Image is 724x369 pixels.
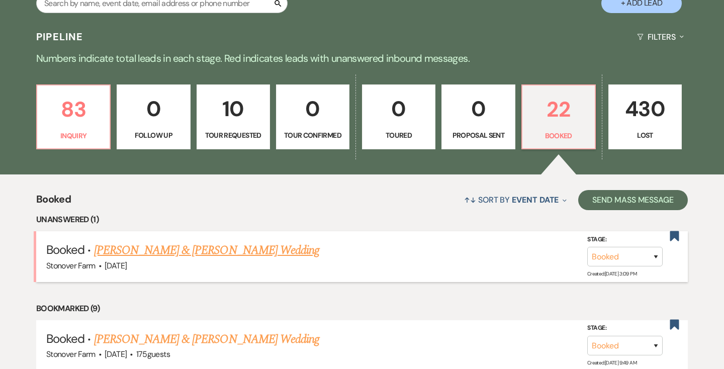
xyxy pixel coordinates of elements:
a: [PERSON_NAME] & [PERSON_NAME] Wedding [94,241,319,259]
p: 83 [43,93,104,126]
a: 0Follow Up [117,84,190,150]
li: Unanswered (1) [36,213,688,226]
span: [DATE] [105,349,127,359]
span: Event Date [512,195,559,205]
span: Booked [36,192,71,213]
p: Proposal Sent [448,130,508,141]
button: Sort By Event Date [460,187,571,213]
p: Booked [528,130,589,141]
button: Filters [633,24,688,50]
p: Lost [615,130,675,141]
p: 0 [123,92,184,126]
p: 0 [369,92,429,126]
p: Tour Requested [203,130,263,141]
p: 0 [283,92,343,126]
span: Booked [46,331,84,346]
button: Send Mass Message [578,190,688,210]
a: 0Toured [362,84,435,150]
a: 0Proposal Sent [441,84,515,150]
span: ↑↓ [464,195,476,205]
label: Stage: [587,323,663,334]
a: 10Tour Requested [197,84,270,150]
p: 0 [448,92,508,126]
h3: Pipeline [36,30,83,44]
li: Bookmarked (9) [36,302,688,315]
p: Tour Confirmed [283,130,343,141]
p: Follow Up [123,130,184,141]
p: Inquiry [43,130,104,141]
p: Toured [369,130,429,141]
span: Created: [DATE] 3:09 PM [587,270,637,277]
p: 430 [615,92,675,126]
span: Stonover Farm [46,260,96,271]
span: Stonover Farm [46,349,96,359]
a: 22Booked [521,84,596,150]
a: 430Lost [608,84,682,150]
span: [DATE] [105,260,127,271]
label: Stage: [587,234,663,245]
p: 10 [203,92,263,126]
p: 22 [528,93,589,126]
span: 175 guests [136,349,170,359]
a: 0Tour Confirmed [276,84,349,150]
a: [PERSON_NAME] & [PERSON_NAME] Wedding [94,330,319,348]
span: Booked [46,242,84,257]
a: 83Inquiry [36,84,111,150]
span: Created: [DATE] 9:49 AM [587,359,637,366]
